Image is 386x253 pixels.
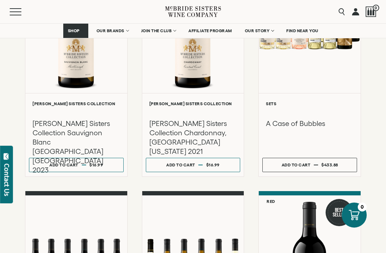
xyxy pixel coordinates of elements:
[68,28,80,33] span: SHOP
[89,162,103,167] span: $16.99
[240,24,278,38] a: OUR STORY
[149,119,237,156] h3: [PERSON_NAME] Sisters Collection Chardonnay, [GEOGRAPHIC_DATA][US_STATE] 2021
[267,199,275,204] h6: Red
[146,158,241,172] button: Add to cart $16.99
[286,28,318,33] span: FIND NEAR YOU
[141,28,172,33] span: JOIN THE CLUB
[321,162,338,167] span: $433.88
[282,160,311,170] div: Add to cart
[3,164,10,196] div: Contact Us
[373,5,379,11] span: 0
[262,158,357,172] button: Add to cart $433.88
[358,203,367,211] div: 0
[184,24,237,38] a: AFFILIATE PROGRAM
[29,158,124,172] button: Add to cart $16.99
[92,24,133,38] a: OUR BRANDS
[266,101,353,106] h6: Sets
[63,24,88,38] a: SHOP
[137,24,180,38] a: JOIN THE CLUB
[245,28,270,33] span: OUR STORY
[49,160,78,170] div: Add to cart
[188,28,232,33] span: AFFILIATE PROGRAM
[206,162,220,167] span: $16.99
[10,8,35,15] button: Mobile Menu Trigger
[96,28,124,33] span: OUR BRANDS
[33,119,120,175] h3: [PERSON_NAME] Sisters Collection Sauvignon Blanc [GEOGRAPHIC_DATA] [GEOGRAPHIC_DATA] 2023
[149,101,237,106] h6: [PERSON_NAME] Sisters Collection
[33,101,120,106] h6: [PERSON_NAME] Sisters Collection
[266,119,353,128] h3: A Case of Bubbles
[166,160,195,170] div: Add to cart
[282,24,323,38] a: FIND NEAR YOU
